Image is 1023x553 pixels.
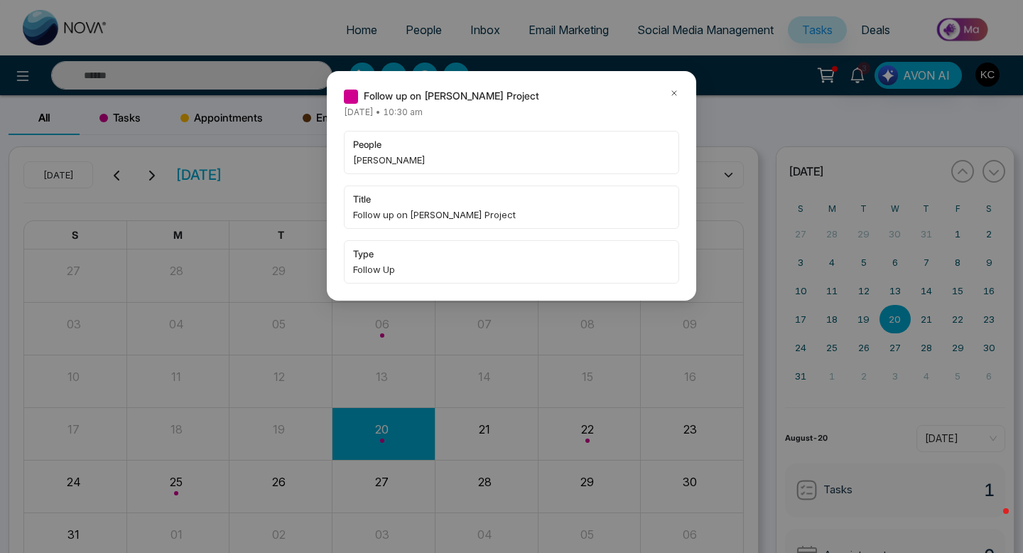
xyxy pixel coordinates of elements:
span: Follow up on [PERSON_NAME] Project [364,88,539,104]
span: [DATE] • 10:30 am [344,107,423,117]
span: Follow Up [353,262,670,276]
span: people [353,137,670,151]
span: [PERSON_NAME] [353,153,670,167]
span: Follow up on [PERSON_NAME] Project [353,208,670,222]
iframe: Intercom live chat [975,505,1009,539]
span: title [353,192,670,206]
span: type [353,247,670,261]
